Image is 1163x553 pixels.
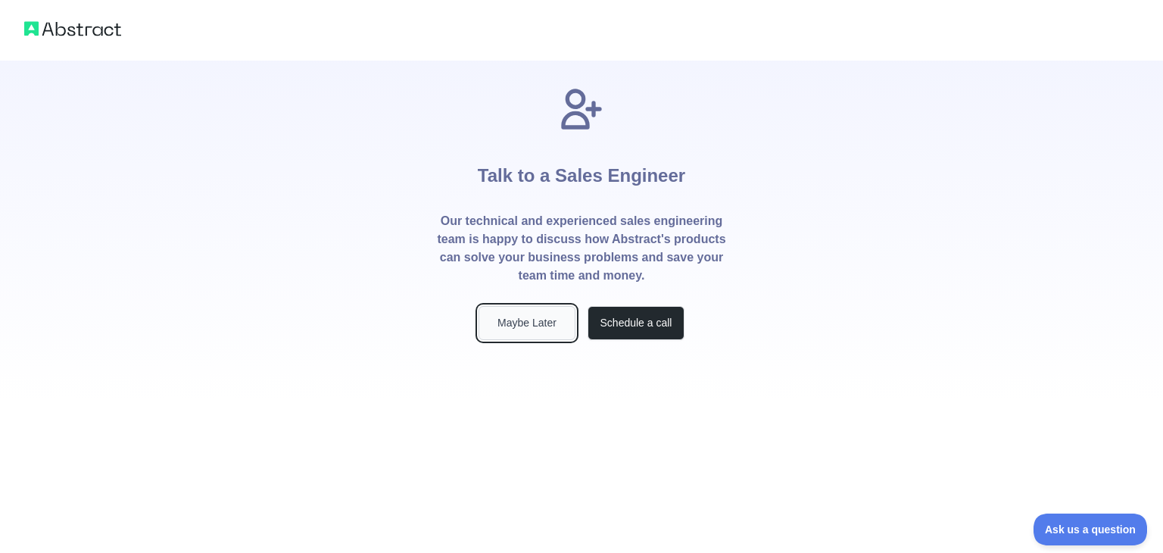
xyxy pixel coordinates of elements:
[1034,514,1148,545] iframe: Toggle Customer Support
[478,133,685,212] h1: Talk to a Sales Engineer
[588,306,684,340] button: Schedule a call
[24,18,121,39] img: Abstract logo
[479,306,575,340] button: Maybe Later
[436,212,727,285] p: Our technical and experienced sales engineering team is happy to discuss how Abstract's products ...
